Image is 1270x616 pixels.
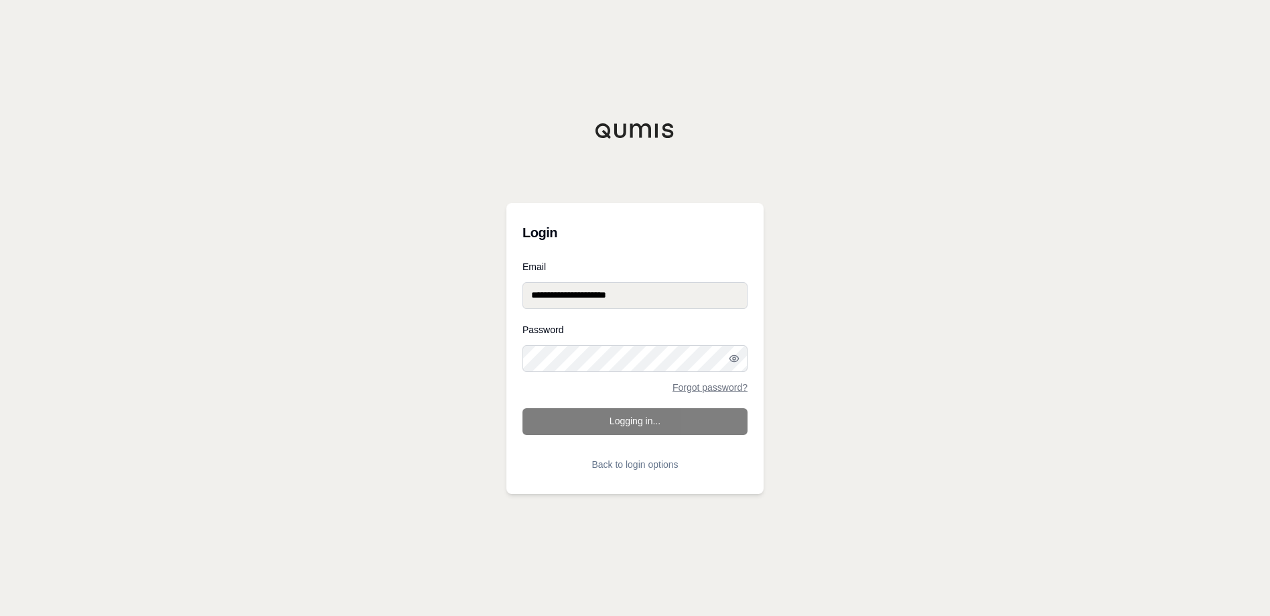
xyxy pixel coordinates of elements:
a: Forgot password? [673,383,748,392]
label: Email [522,262,748,271]
img: Qumis [595,123,675,139]
button: Back to login options [522,451,748,478]
h3: Login [522,219,748,246]
label: Password [522,325,748,334]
